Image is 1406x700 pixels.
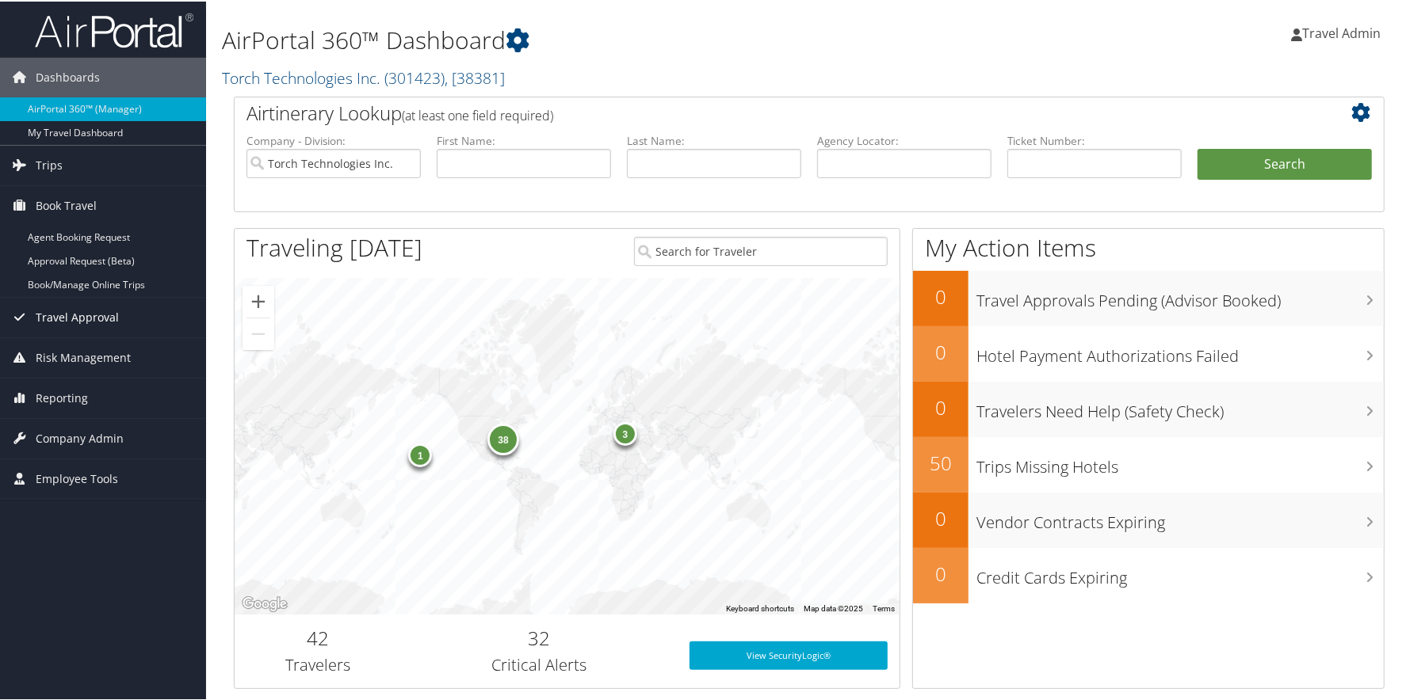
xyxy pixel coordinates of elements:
div: 38 [487,422,519,454]
span: , [ 38381 ] [445,66,505,87]
h1: AirPortal 360™ Dashboard [222,22,1005,55]
h2: Airtinerary Lookup [246,98,1276,125]
h2: 32 [413,623,666,650]
a: View SecurityLogic® [690,640,888,668]
h1: Traveling [DATE] [246,230,422,263]
label: Ticket Number: [1007,131,1182,147]
label: Agency Locator: [817,131,991,147]
h2: 0 [913,393,969,420]
a: 0Travel Approvals Pending (Advisor Booked) [913,269,1384,325]
div: 1 [409,442,433,466]
span: ( 301423 ) [384,66,445,87]
span: Company Admin [36,417,124,457]
span: Dashboards [36,56,100,96]
a: Torch Technologies Inc. [222,66,505,87]
span: Book Travel [36,185,97,224]
label: Company - Division: [246,131,421,147]
h2: 50 [913,448,969,475]
h2: 0 [913,337,969,364]
span: Map data ©2025 [804,603,863,611]
a: 50Trips Missing Hotels [913,436,1384,491]
a: Travel Admin [1291,8,1396,55]
h3: Vendor Contracts Expiring [976,502,1384,532]
h2: 0 [913,504,969,531]
button: Keyboard shortcuts [726,602,794,613]
img: airportal-logo.png [35,10,193,48]
span: Employee Tools [36,458,118,497]
span: Travel Admin [1302,23,1381,40]
a: 0Credit Cards Expiring [913,546,1384,602]
div: 3 [613,420,637,443]
button: Zoom in [243,284,274,316]
a: 0Travelers Need Help (Safety Check) [913,380,1384,436]
span: Travel Approval [36,296,119,336]
h3: Travelers [246,652,389,675]
a: Terms (opens in new tab) [873,603,895,611]
h3: Hotel Payment Authorizations Failed [976,336,1384,366]
label: Last Name: [627,131,801,147]
h3: Trips Missing Hotels [976,447,1384,477]
img: Google [239,592,291,613]
button: Search [1198,147,1372,179]
h3: Credit Cards Expiring [976,557,1384,588]
h3: Travel Approvals Pending (Advisor Booked) [976,280,1384,310]
label: First Name: [437,131,611,147]
input: Search for Traveler [634,235,887,264]
button: Zoom out [243,317,274,348]
span: (at least one field required) [402,105,553,123]
h3: Critical Alerts [413,652,666,675]
h2: 0 [913,282,969,309]
a: 0Vendor Contracts Expiring [913,491,1384,546]
h1: My Action Items [913,230,1384,263]
h2: 0 [913,559,969,586]
span: Trips [36,144,63,184]
a: 0Hotel Payment Authorizations Failed [913,325,1384,380]
h3: Travelers Need Help (Safety Check) [976,391,1384,421]
span: Risk Management [36,337,131,376]
span: Reporting [36,377,88,417]
h2: 42 [246,623,389,650]
a: Open this area in Google Maps (opens a new window) [239,592,291,613]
